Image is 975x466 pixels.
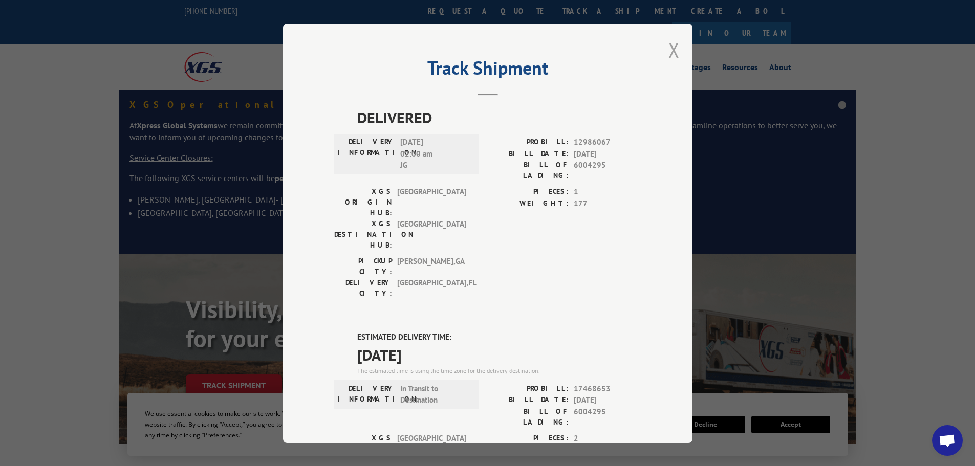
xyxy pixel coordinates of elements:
label: XGS ORIGIN HUB: [334,186,392,218]
span: DELIVERED [357,106,641,129]
span: [DATE] [574,394,641,406]
span: 17468653 [574,383,641,394]
label: ESTIMATED DELIVERY TIME: [357,331,641,343]
span: [GEOGRAPHIC_DATA] [397,432,466,464]
label: XGS ORIGIN HUB: [334,432,392,464]
label: PIECES: [488,186,569,198]
div: The estimated time is using the time zone for the delivery destination. [357,366,641,375]
span: 6004295 [574,160,641,181]
label: BILL DATE: [488,394,569,406]
label: DELIVERY CITY: [334,277,392,299]
a: Open chat [932,425,963,456]
span: [DATE] [357,343,641,366]
span: 2 [574,432,641,444]
label: XGS DESTINATION HUB: [334,218,392,251]
label: DELIVERY INFORMATION: [337,383,395,406]
label: BILL OF LADING: [488,160,569,181]
span: [DATE] 02:00 am JG [400,137,469,171]
span: 1 [574,186,641,198]
span: [GEOGRAPHIC_DATA] [397,218,466,251]
button: Close modal [668,36,680,63]
span: 12986067 [574,137,641,148]
span: [GEOGRAPHIC_DATA] , FL [397,277,466,299]
label: WEIGHT: [488,197,569,209]
label: DELIVERY INFORMATION: [337,137,395,171]
span: [PERSON_NAME] , GA [397,256,466,277]
span: [GEOGRAPHIC_DATA] [397,186,466,218]
span: 6004295 [574,406,641,427]
label: PICKUP CITY: [334,256,392,277]
label: BILL OF LADING: [488,406,569,427]
label: PROBILL: [488,383,569,394]
span: 177 [574,197,641,209]
span: [DATE] [574,148,641,160]
span: In Transit to Destination [400,383,469,406]
label: PROBILL: [488,137,569,148]
label: PIECES: [488,432,569,444]
h2: Track Shipment [334,61,641,80]
label: BILL DATE: [488,148,569,160]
